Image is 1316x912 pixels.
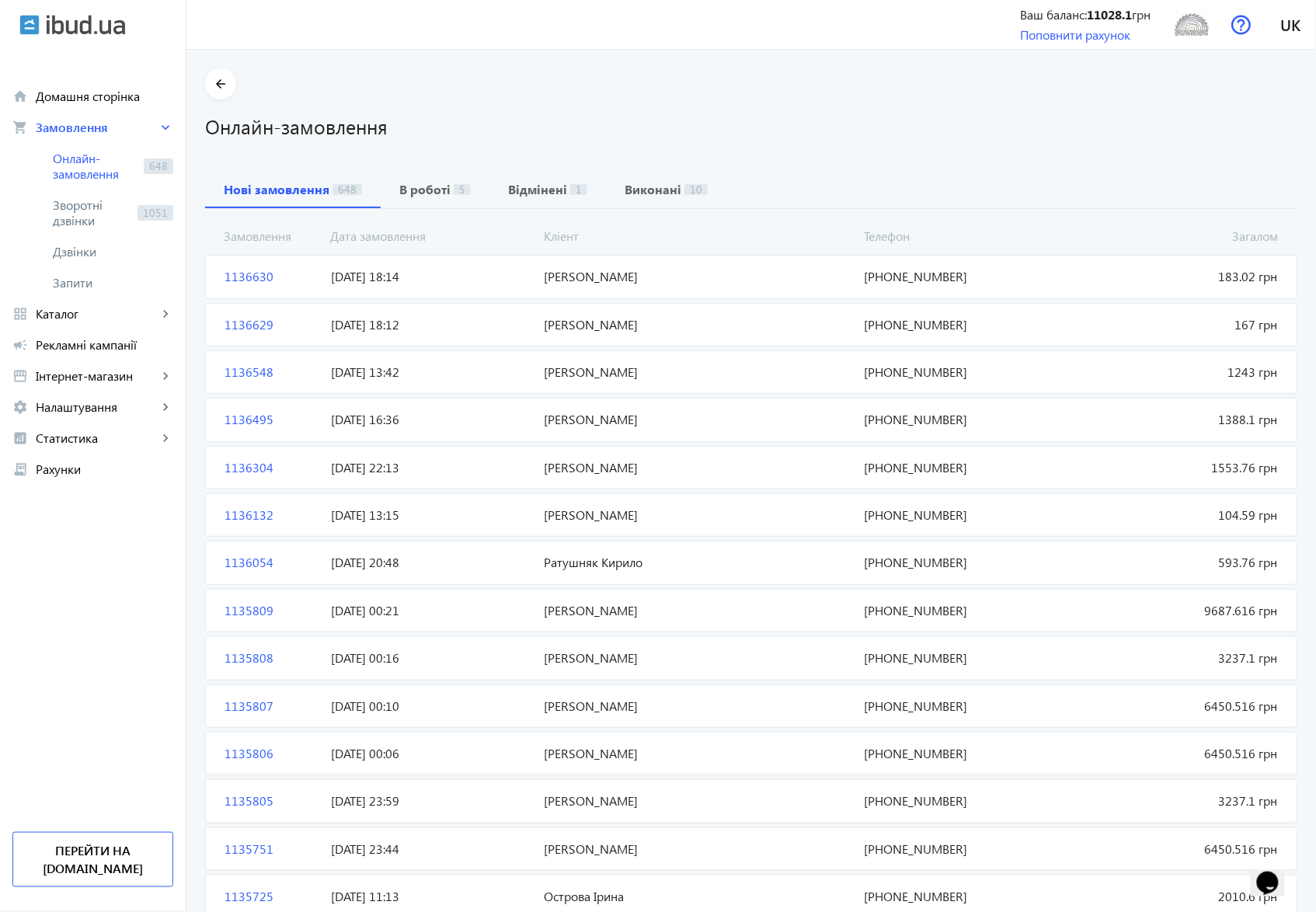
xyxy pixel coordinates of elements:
span: 648 [332,184,362,195]
mat-icon: home [12,89,28,104]
span: 1135751 [218,841,325,858]
span: [PERSON_NAME] [538,506,858,524]
img: 5f43c4b089f085850-Sunrise_Ltd.jpg [1175,7,1210,42]
span: Інтернет-магазин [36,368,158,384]
mat-icon: keyboard_arrow_right [158,306,173,322]
span: [PERSON_NAME] [538,602,858,619]
span: [DATE] 16:36 [325,411,538,428]
mat-icon: analytics [12,430,28,446]
span: [PERSON_NAME] [538,698,858,715]
span: [DATE] 00:21 [325,602,538,619]
span: [PERSON_NAME] [538,792,858,809]
span: 9687.616 грн [1071,602,1284,619]
mat-icon: keyboard_arrow_right [158,120,173,135]
span: 1243 грн [1071,364,1284,381]
span: [DATE] 00:16 [325,649,538,667]
img: help.svg [1231,15,1252,35]
span: Загалом [1071,228,1285,245]
span: 5 [454,184,471,195]
span: [DATE] 11:13 [325,888,538,905]
span: 6450.516 грн [1071,745,1284,762]
span: [PERSON_NAME] [538,649,858,667]
span: 10 [684,184,708,195]
span: 1136132 [218,506,325,524]
span: Ратушняк Кирило [538,554,858,571]
span: 1 [570,184,587,195]
mat-icon: settings [12,399,28,415]
span: Телефон [858,228,1071,245]
span: [DATE] 13:15 [325,506,538,524]
span: [PHONE_NUMBER] [858,554,1071,571]
span: 167 грн [1071,316,1284,333]
mat-icon: storefront [12,368,28,384]
span: 1136054 [218,554,325,571]
span: 1135809 [218,602,325,619]
span: 1553.76 грн [1071,459,1284,476]
span: [PHONE_NUMBER] [858,459,1071,476]
span: Рахунки [36,461,173,477]
span: 1136548 [218,364,325,381]
span: Налаштування [36,399,158,415]
span: 1136629 [218,316,325,333]
span: [DATE] 00:10 [325,698,538,715]
span: Статистика [36,430,158,446]
span: 3237.1 грн [1071,649,1284,667]
span: 183.02 грн [1071,268,1284,285]
span: 1135805 [218,792,325,809]
span: [DATE] 13:42 [325,364,538,381]
span: [DATE] 22:13 [325,459,538,476]
mat-icon: keyboard_arrow_right [158,399,173,415]
span: 1051 [138,205,173,221]
span: [DATE] 20:48 [325,554,538,571]
span: Замовлення [36,120,158,135]
span: [PERSON_NAME] [538,268,858,285]
a: Поповнити рахунок [1021,26,1131,43]
span: Рекламні кампанії [36,337,173,353]
span: [PERSON_NAME] [538,316,858,333]
span: Дзвінки [53,244,173,259]
a: Перейти на [DOMAIN_NAME] [12,832,173,887]
mat-icon: shopping_cart [12,120,28,135]
span: [DATE] 23:44 [325,841,538,858]
span: 6450.516 грн [1071,841,1284,858]
span: 648 [144,158,173,174]
span: [PHONE_NUMBER] [858,602,1071,619]
span: uk [1281,15,1301,34]
span: Кліент [538,228,858,245]
span: [PHONE_NUMBER] [858,649,1071,667]
span: [PHONE_NUMBER] [858,698,1071,715]
span: [PHONE_NUMBER] [858,888,1071,905]
span: Зворотні дзвінки [53,197,131,228]
div: Ваш баланс: грн [1021,6,1151,23]
span: Замовлення [218,228,324,245]
span: 1135807 [218,698,325,715]
span: [PERSON_NAME] [538,411,858,428]
span: [DATE] 00:06 [325,745,538,762]
span: Дата замовлення [324,228,538,245]
span: [PHONE_NUMBER] [858,506,1071,524]
span: [PHONE_NUMBER] [858,316,1071,333]
span: [PHONE_NUMBER] [858,268,1071,285]
mat-icon: receipt_long [12,461,28,477]
span: 1136304 [218,459,325,476]
b: В роботі [399,183,451,196]
span: [PERSON_NAME] [538,459,858,476]
span: [PHONE_NUMBER] [858,411,1071,428]
span: [PHONE_NUMBER] [858,745,1071,762]
iframe: chat widget [1251,850,1300,896]
span: Запити [53,275,173,291]
span: Каталог [36,306,158,322]
b: Виконані [625,183,681,196]
span: [DATE] 18:14 [325,268,538,285]
b: 11028.1 [1088,6,1133,23]
h1: Онлайн-замовлення [205,113,1297,140]
span: 593.76 грн [1071,554,1284,571]
span: Онлайн-замовлення [53,151,138,182]
span: 3237.1 грн [1071,792,1284,809]
mat-icon: campaign [12,337,28,353]
img: ibud_text.svg [47,15,125,35]
mat-icon: keyboard_arrow_right [158,368,173,384]
span: 1135725 [218,888,325,905]
b: Відмінені [508,183,567,196]
span: 1388.1 грн [1071,411,1284,428]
